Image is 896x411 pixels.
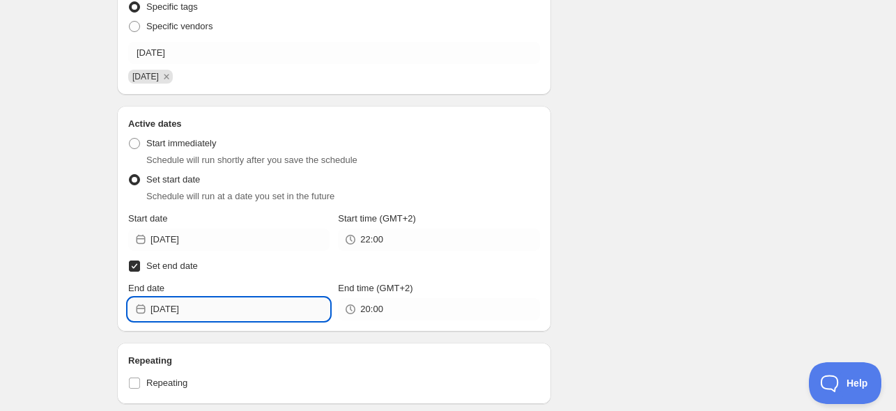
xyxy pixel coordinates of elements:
[146,378,187,388] span: Repeating
[128,213,167,224] span: Start date
[160,70,173,83] button: Remove 27/09/2025
[146,138,216,148] span: Start immediately
[146,191,334,201] span: Schedule will run at a date you set in the future
[338,283,412,293] span: End time (GMT+2)
[146,21,213,31] span: Specific vendors
[146,1,198,12] span: Specific tags
[146,261,198,271] span: Set end date
[146,155,357,165] span: Schedule will run shortly after you save the schedule
[128,117,540,131] h2: Active dates
[128,283,164,293] span: End date
[128,354,540,368] h2: Repeating
[338,213,416,224] span: Start time (GMT+2)
[132,72,159,82] span: 27/09/2025
[146,174,200,185] span: Set start date
[809,362,882,404] iframe: Toggle Customer Support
